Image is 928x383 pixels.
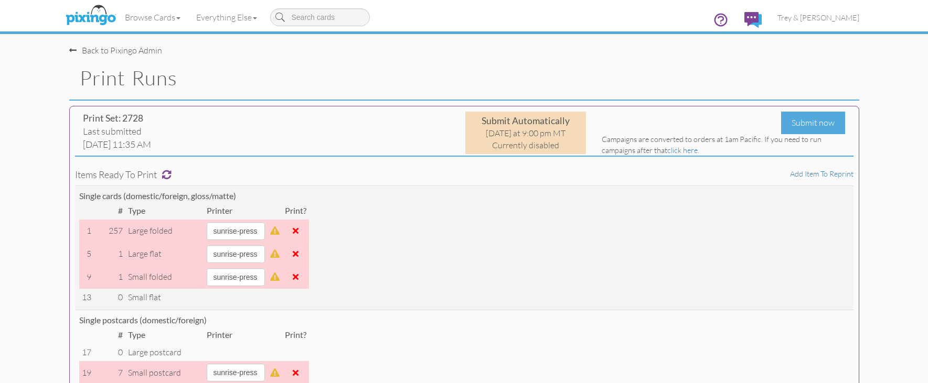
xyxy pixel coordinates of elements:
[63,3,119,29] img: pixingo logo
[125,243,204,266] td: large flat
[69,34,859,57] nav-back: Pixingo Admin
[125,220,204,243] td: large folded
[781,112,845,134] div: Submit now
[80,67,859,89] h1: Print Runs
[777,13,859,22] span: Trey & [PERSON_NAME]
[282,202,309,220] td: Print?
[125,266,204,289] td: small folded
[75,170,854,180] h4: Items ready to print
[270,8,370,26] input: Search cards
[667,146,699,155] a: click here.
[602,134,846,156] div: Campaigns are converted to orders at 1am Pacific. If you need to run campaigns after that
[468,127,583,139] div: [DATE] at 9:00 pm MT
[790,169,854,178] a: Add item to reprint
[79,289,94,306] td: 13
[94,220,125,243] td: 257
[79,266,94,289] td: 9
[79,190,849,202] div: Single cards (domestic/foreign, gloss/matte)
[94,326,125,344] td: #
[69,45,162,57] div: Back to Pixingo Admin
[94,289,125,306] td: 0
[94,202,125,220] td: #
[94,344,125,361] td: 0
[125,289,204,306] td: small flat
[282,326,309,344] td: Print?
[79,314,849,326] div: Single postcards (domestic/foreign)
[744,12,762,28] img: comments.svg
[125,326,204,344] td: Type
[468,114,583,127] div: Submit Automatically
[468,139,583,151] div: Currently disabled
[83,125,327,138] div: Last submitted
[83,138,327,151] div: [DATE] 11:35 AM
[204,326,268,344] td: Printer
[125,202,204,220] td: Type
[188,4,265,30] a: Everything Else
[204,202,268,220] td: Printer
[125,344,204,361] td: large postcard
[94,243,125,266] td: 1
[117,4,188,30] a: Browse Cards
[83,112,327,125] div: Print Set: 2728
[770,4,867,31] a: Trey & [PERSON_NAME]
[79,344,94,361] td: 17
[79,220,94,243] td: 1
[94,266,125,289] td: 1
[79,243,94,266] td: 5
